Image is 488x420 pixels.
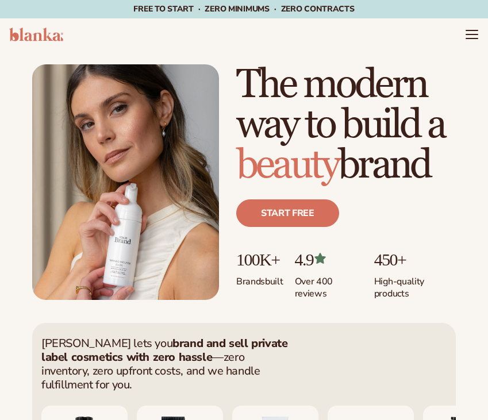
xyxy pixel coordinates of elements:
strong: brand and sell private label cosmetics with zero hassle [41,336,287,365]
p: Brands built [236,269,283,288]
p: 4.9 [295,250,363,269]
span: Free to start · ZERO minimums · ZERO contracts [133,3,354,14]
p: [PERSON_NAME] lets you —zero inventory, zero upfront costs, and we handle fulfillment for you. [41,337,289,392]
summary: Menu [465,28,479,41]
a: Start free [236,199,339,227]
p: Over 400 reviews [295,269,363,300]
p: 450+ [374,250,456,269]
h1: The modern way to build a brand [236,65,456,186]
img: logo [9,28,63,41]
p: High-quality products [374,269,456,300]
p: 100K+ [236,250,283,269]
img: Female holding tanning mousse. [32,64,219,300]
span: beauty [236,141,338,190]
